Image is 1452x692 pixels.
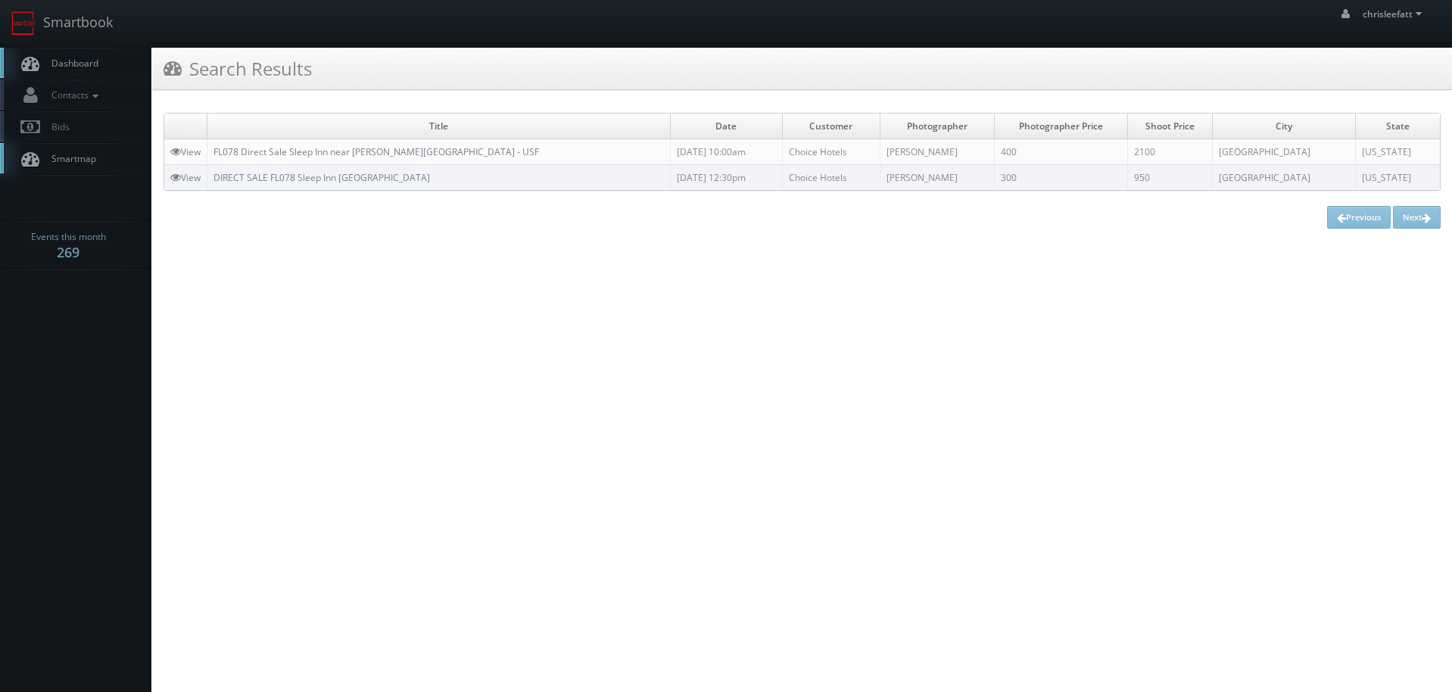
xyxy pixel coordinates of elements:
[670,114,782,139] td: Date
[1355,114,1440,139] td: State
[31,229,106,245] span: Events this month
[995,139,1127,165] td: 400
[670,165,782,191] td: [DATE] 12:30pm
[782,114,880,139] td: Customer
[44,120,70,133] span: Bids
[1212,114,1355,139] td: City
[164,55,312,82] h3: Search Results
[213,145,539,158] a: FL078 Direct Sale Sleep Inn near [PERSON_NAME][GEOGRAPHIC_DATA] - USF
[1127,139,1212,165] td: 2100
[880,165,995,191] td: [PERSON_NAME]
[1363,8,1426,20] span: chrisleefatt
[1355,139,1440,165] td: [US_STATE]
[207,114,671,139] td: Title
[880,139,995,165] td: [PERSON_NAME]
[44,89,102,101] span: Contacts
[1212,139,1355,165] td: [GEOGRAPHIC_DATA]
[995,114,1127,139] td: Photographer Price
[1127,114,1212,139] td: Shoot Price
[880,114,995,139] td: Photographer
[170,145,201,158] a: View
[670,139,782,165] td: [DATE] 10:00am
[44,57,98,70] span: Dashboard
[1355,165,1440,191] td: [US_STATE]
[782,165,880,191] td: Choice Hotels
[995,165,1127,191] td: 300
[57,243,79,261] strong: 269
[44,152,96,165] span: Smartmap
[1127,165,1212,191] td: 950
[170,171,201,184] a: View
[11,11,36,36] img: smartbook-logo.png
[1212,165,1355,191] td: [GEOGRAPHIC_DATA]
[213,171,430,184] a: DIRECT SALE FL078 Sleep Inn [GEOGRAPHIC_DATA]
[782,139,880,165] td: Choice Hotels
